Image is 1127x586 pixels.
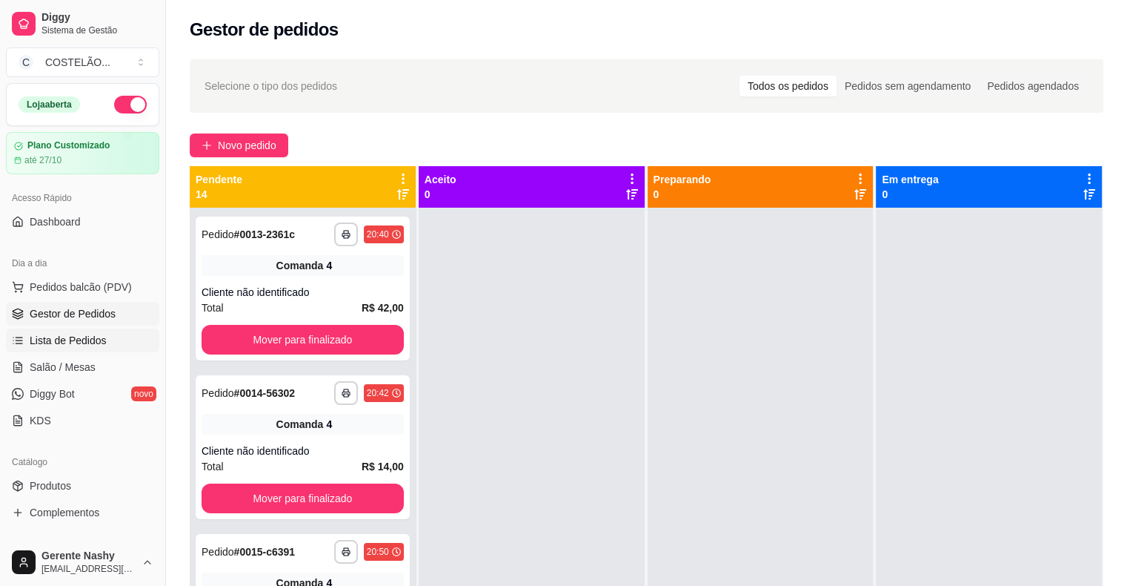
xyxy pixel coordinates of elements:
[6,501,159,524] a: Complementos
[425,172,456,187] p: Aceito
[30,214,81,229] span: Dashboard
[837,76,979,96] div: Pedidos sem agendamento
[202,387,234,399] span: Pedido
[6,6,159,42] a: DiggySistema de Gestão
[196,172,242,187] p: Pendente
[202,300,224,316] span: Total
[6,47,159,77] button: Select a team
[202,484,404,513] button: Mover para finalizado
[41,24,153,36] span: Sistema de Gestão
[41,563,136,575] span: [EMAIL_ADDRESS][DOMAIN_NAME]
[24,154,61,166] article: até 27/10
[979,76,1087,96] div: Pedidos agendados
[234,387,296,399] strong: # 0014-56302
[41,11,153,24] span: Diggy
[30,306,116,321] span: Gestor de Pedidos
[202,140,212,151] span: plus
[362,461,404,473] strong: R$ 14,00
[882,172,938,187] p: Em entrega
[6,132,159,174] a: Plano Customizadoaté 27/10
[739,76,837,96] div: Todos os pedidos
[6,186,159,210] div: Acesso Rápido
[30,386,75,401] span: Diggy Bot
[276,258,324,273] span: Comanda
[6,251,159,275] div: Dia a dia
[196,187,242,202] p: 14
[202,325,404,355] button: Mover para finalizado
[362,302,404,314] strong: R$ 42,00
[202,458,224,475] span: Total
[6,450,159,474] div: Catálogo
[30,478,71,493] span: Produtos
[6,474,159,498] a: Produtos
[326,258,332,273] div: 4
[367,228,389,240] div: 20:40
[6,355,159,379] a: Salão / Mesas
[202,444,404,458] div: Cliente não identificado
[654,172,711,187] p: Preparando
[205,78,337,94] span: Selecione o tipo dos pedidos
[30,413,51,428] span: KDS
[326,417,332,432] div: 4
[30,360,96,375] span: Salão / Mesas
[234,546,296,558] strong: # 0015-c6391
[367,546,389,558] div: 20:50
[30,505,99,520] span: Complementos
[41,550,136,563] span: Gerente Nashy
[6,409,159,432] a: KDS
[367,387,389,399] div: 20:42
[6,210,159,234] a: Dashboard
[654,187,711,202] p: 0
[6,275,159,299] button: Pedidos balcão (PDV)
[882,187,938,202] p: 0
[190,134,288,157] button: Novo pedido
[30,333,107,348] span: Lista de Pedidos
[6,382,159,406] a: Diggy Botnovo
[218,137,276,154] span: Novo pedido
[30,280,132,294] span: Pedidos balcão (PDV)
[19,96,80,113] div: Loja aberta
[425,187,456,202] p: 0
[114,96,147,113] button: Alterar Status
[45,55,110,70] div: COSTELÃO ...
[19,55,33,70] span: C
[276,417,324,432] span: Comanda
[6,544,159,580] button: Gerente Nashy[EMAIL_ADDRESS][DOMAIN_NAME]
[6,329,159,352] a: Lista de Pedidos
[202,546,234,558] span: Pedido
[202,228,234,240] span: Pedido
[6,302,159,326] a: Gestor de Pedidos
[234,228,296,240] strong: # 0013-2361c
[27,140,110,151] article: Plano Customizado
[202,285,404,300] div: Cliente não identificado
[190,18,339,42] h2: Gestor de pedidos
